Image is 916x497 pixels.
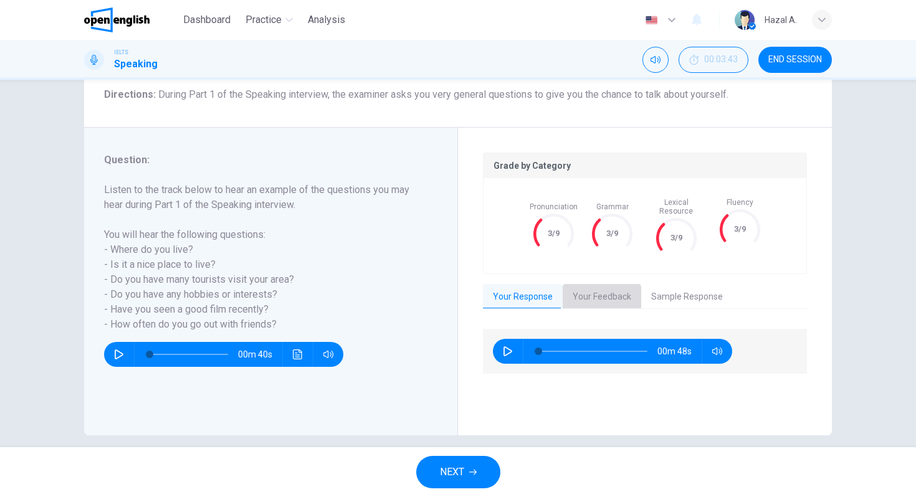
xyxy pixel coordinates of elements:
[183,12,231,27] span: Dashboard
[644,16,659,25] img: en
[642,47,669,73] div: Mute
[641,284,733,310] button: Sample Response
[679,47,748,73] button: 00:03:43
[288,342,308,367] button: Click to see the audio transcription
[178,9,236,31] button: Dashboard
[606,229,618,238] text: 3/9
[648,198,705,215] span: Lexical Resource
[483,284,807,310] div: basic tabs example
[768,55,822,65] span: END SESSION
[596,202,629,211] span: Grammar
[104,87,812,102] h6: Directions :
[158,88,728,100] span: During Part 1 of the Speaking interview, the examiner asks you very general questions to give you...
[548,229,560,238] text: 3/9
[563,284,641,310] button: Your Feedback
[494,161,796,171] p: Grade by Category
[670,233,682,242] text: 3/9
[84,7,178,32] a: OpenEnglish logo
[440,463,464,481] span: NEXT
[104,153,422,168] h6: Question :
[765,12,797,27] div: Hazal A.
[734,224,746,234] text: 3/9
[238,342,282,367] span: 00m 40s
[303,9,350,31] button: Analysis
[735,10,755,30] img: Profile picture
[308,12,345,27] span: Analysis
[704,55,738,65] span: 00:03:43
[679,47,748,73] div: Hide
[114,48,128,57] span: IELTS
[416,456,500,488] button: NEXT
[483,284,563,310] button: Your Response
[241,9,298,31] button: Practice
[530,202,578,211] span: Pronunciation
[104,182,422,332] h6: Listen to the track below to hear an example of the questions you may hear during Part 1 of the S...
[84,7,150,32] img: OpenEnglish logo
[727,198,753,207] span: Fluency
[114,57,158,72] h1: Speaking
[758,47,832,73] button: END SESSION
[246,12,282,27] span: Practice
[657,339,702,364] span: 00m 48s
